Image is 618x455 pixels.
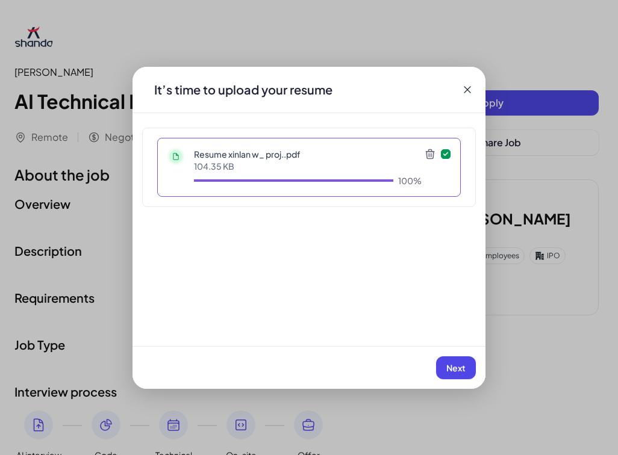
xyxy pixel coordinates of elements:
div: It’s time to upload your resume [145,81,342,98]
div: 100% [398,175,422,187]
p: 104.35 KB [194,160,422,172]
p: Resume xinlan w_ proj..pdf [194,148,422,160]
button: Next [436,356,476,379]
span: Next [446,362,466,373]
